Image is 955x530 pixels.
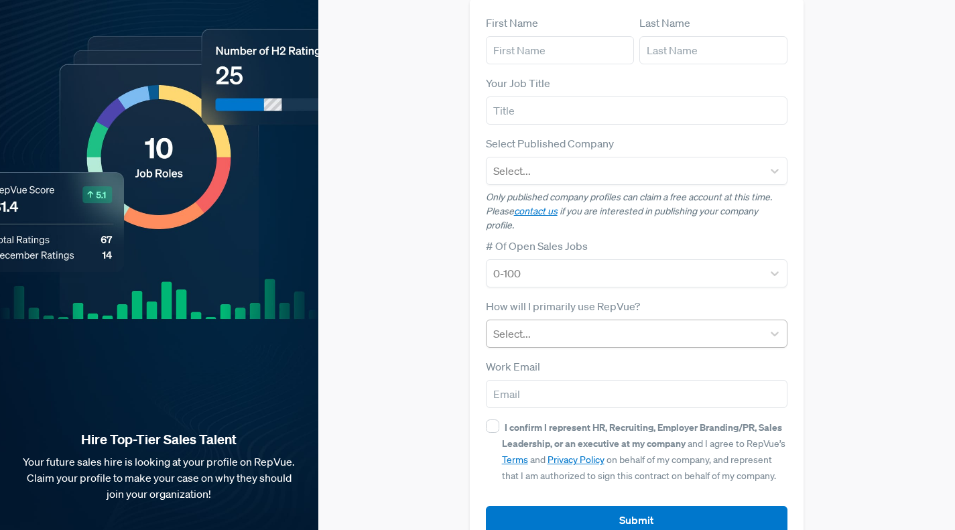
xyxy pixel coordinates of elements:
input: First Name [486,36,634,64]
a: Terms [502,454,528,466]
a: Privacy Policy [548,454,604,466]
p: Only published company profiles can claim a free account at this time. Please if you are interest... [486,190,788,233]
span: and I agree to RepVue’s and on behalf of my company, and represent that I am authorized to sign t... [502,421,785,482]
label: How will I primarily use RepVue? [486,298,640,314]
input: Title [486,96,788,125]
label: Select Published Company [486,135,614,151]
strong: Hire Top-Tier Sales Talent [21,431,297,448]
label: Last Name [639,15,690,31]
input: Email [486,380,788,408]
input: Last Name [639,36,787,64]
a: contact us [514,205,558,217]
label: Your Job Title [486,75,550,91]
label: # Of Open Sales Jobs [486,238,588,254]
p: Your future sales hire is looking at your profile on RepVue. Claim your profile to make your case... [21,454,297,502]
label: Work Email [486,358,540,375]
strong: I confirm I represent HR, Recruiting, Employer Branding/PR, Sales Leadership, or an executive at ... [502,421,782,450]
label: First Name [486,15,538,31]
